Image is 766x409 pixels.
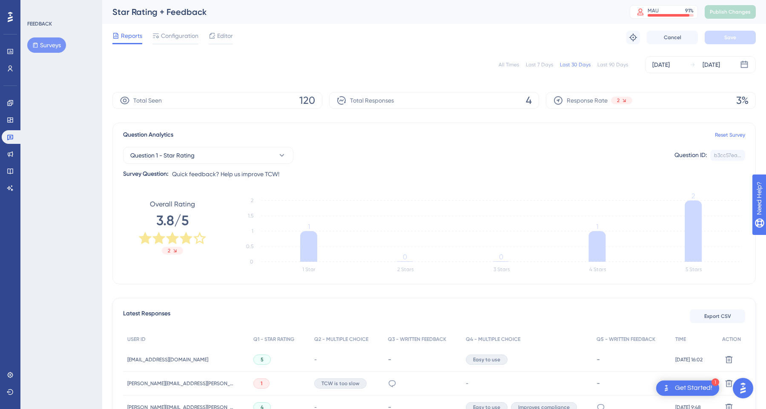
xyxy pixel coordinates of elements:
div: Last 90 Days [597,61,628,68]
img: launcher-image-alternative-text [661,383,671,393]
span: Publish Changes [710,9,751,15]
span: Easy to use [473,356,500,363]
span: Question 1 - Star Rating [130,150,195,160]
div: Get Started! [675,383,712,393]
tspan: 0 [403,253,407,261]
div: Open Get Started! checklist, remaining modules: 1 [656,380,719,396]
span: Quick feedback? Help us improve TCW! [172,169,279,179]
div: FEEDBACK [27,20,52,27]
text: 3 Stars [493,266,510,272]
tspan: 0 [250,259,253,265]
span: Question Analytics [123,130,173,140]
div: All Times [499,61,519,68]
span: 3.8/5 [156,211,189,230]
div: MAU [648,7,659,14]
button: Export CSV [690,309,745,323]
div: Last 30 Days [560,61,591,68]
span: Q3 - WRITTEN FEEDBACK [388,336,446,343]
span: Q1 - STAR RATING [253,336,294,343]
span: Editor [217,31,233,41]
text: 5 Stars [686,266,702,272]
span: Total Responses [350,95,394,106]
span: 2 [617,97,620,104]
tspan: 1 [252,228,253,234]
span: 3% [736,94,749,107]
div: Last 7 Days [526,61,553,68]
div: 1 [711,378,719,386]
tspan: 1 [596,223,598,231]
div: Survey Question: [123,169,169,179]
button: Cancel [647,31,698,44]
span: Overall Rating [150,199,195,209]
span: [DATE] 16:02 [675,356,703,363]
span: 120 [299,94,315,107]
span: TCW is too slow [321,380,359,387]
span: - [466,380,468,387]
span: Q4 - MULTIPLE CHOICE [466,336,520,343]
div: Star Rating + Feedback [112,6,608,18]
text: 2 Stars [397,266,413,272]
span: Need Help? [20,2,53,12]
span: USER ID [127,336,146,343]
iframe: UserGuiding AI Assistant Launcher [730,375,756,401]
tspan: 1 [308,223,310,231]
tspan: 1.5 [248,213,253,219]
span: [PERSON_NAME][EMAIL_ADDRESS][PERSON_NAME][DOMAIN_NAME] [127,380,234,387]
span: Reports [121,31,142,41]
button: Publish Changes [705,5,756,19]
span: 4 [526,94,532,107]
span: - [314,356,317,363]
text: 4 Stars [589,266,606,272]
tspan: 0 [499,253,503,261]
span: [DATE] 16:48 [675,380,703,387]
span: Response Rate [567,95,608,106]
span: Export CSV [704,313,731,320]
span: Latest Responses [123,309,170,324]
span: 1 [261,380,262,387]
span: ACTION [722,336,741,343]
div: [DATE] [652,60,670,70]
div: 91 % [685,7,694,14]
div: - [388,355,457,363]
button: Question 1 - Star Rating [123,147,293,164]
button: Save [705,31,756,44]
span: Total Seen [133,95,162,106]
span: [EMAIL_ADDRESS][DOMAIN_NAME] [127,356,208,363]
div: b3cc57ea... [714,152,741,159]
tspan: 0.5 [246,243,253,249]
div: [DATE] [703,60,720,70]
a: Reset Survey [715,132,745,138]
span: 2 [168,247,170,254]
div: - [597,355,666,363]
span: Cancel [664,34,681,41]
span: Q5 - WRITTEN FEEDBACK [597,336,655,343]
div: - [597,379,666,387]
span: TIME [675,336,686,343]
button: Surveys [27,37,66,53]
text: 1 Star [302,266,316,272]
div: Question ID: [674,150,707,161]
span: Q2 - MULTIPLE CHOICE [314,336,368,343]
span: 5 [261,356,264,363]
tspan: 2 [251,197,253,203]
tspan: 2 [691,192,695,200]
span: Configuration [161,31,198,41]
span: Save [724,34,736,41]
